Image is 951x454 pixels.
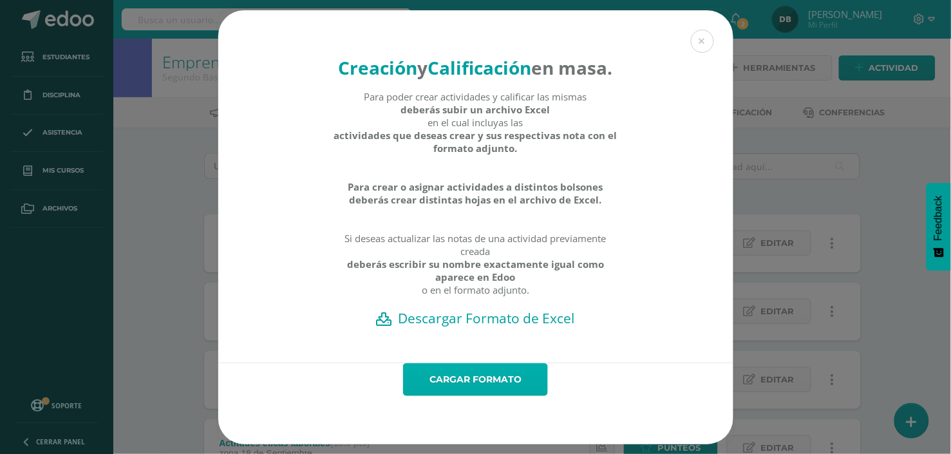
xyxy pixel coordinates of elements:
strong: deberás escribir su nombre exactamente igual como aparece en Edoo [333,258,618,283]
button: Feedback - Mostrar encuesta [927,183,951,270]
strong: y [418,55,428,80]
div: Para poder crear actividades y calificar las mismas en el cual incluyas las Si deseas actualizar ... [333,90,618,309]
span: Feedback [933,196,945,241]
strong: Creación [339,55,418,80]
h4: en masa. [333,55,618,80]
button: Close (Esc) [691,30,714,53]
a: Cargar formato [403,363,548,396]
a: Descargar Formato de Excel [241,309,711,327]
strong: Calificación [428,55,532,80]
strong: actividades que deseas crear y sus respectivas nota con el formato adjunto. [333,129,618,155]
strong: deberás subir un archivo Excel [401,103,551,116]
strong: Para crear o asignar actividades a distintos bolsones deberás crear distintas hojas en el archivo... [333,180,618,206]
